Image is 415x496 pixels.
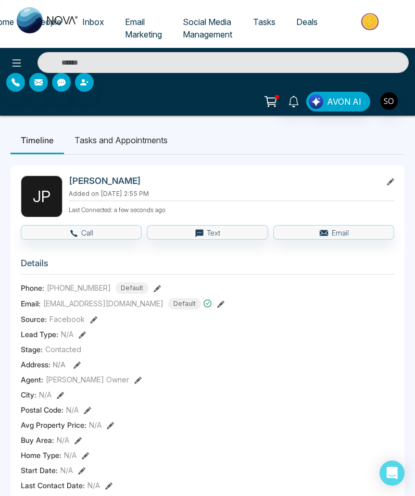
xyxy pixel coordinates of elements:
[21,344,43,355] span: Stage:
[306,92,370,111] button: AVON AI
[82,17,104,27] span: Inbox
[53,360,66,369] span: N/A
[60,465,73,476] span: N/A
[21,389,36,400] span: City :
[333,10,409,33] img: Market-place.gif
[66,404,79,415] span: N/A
[47,282,111,293] span: [PHONE_NUMBER]
[57,435,69,445] span: N/A
[21,314,47,325] span: Source:
[296,17,318,27] span: Deals
[183,17,232,40] span: Social Media Management
[35,17,61,27] span: People
[21,435,54,445] span: Buy Area :
[45,344,81,355] span: Contacted
[380,92,398,110] img: User Avatar
[21,465,58,476] span: Start Date :
[46,374,129,385] span: [PERSON_NAME] Owner
[115,12,172,44] a: Email Marketing
[69,176,378,186] h2: [PERSON_NAME]
[69,203,394,215] p: Last Connected: a few seconds ago
[69,189,394,199] p: Added on [DATE] 2:55 PM
[10,126,64,154] li: Timeline
[87,480,100,491] span: N/A
[243,12,286,32] a: Tasks
[72,12,115,32] a: Inbox
[21,419,86,430] span: Avg Property Price :
[21,329,58,340] span: Lead Type:
[327,95,361,108] span: AVON AI
[309,94,323,109] img: Lead Flow
[125,17,162,40] span: Email Marketing
[21,258,394,274] h3: Details
[24,12,72,32] a: People
[21,480,85,491] span: Last Contact Date :
[21,225,142,240] button: Call
[273,225,394,240] button: Email
[64,126,178,154] li: Tasks and Appointments
[17,7,79,33] img: Nova CRM Logo
[168,298,201,309] span: Default
[21,298,41,309] span: Email:
[89,419,102,430] span: N/A
[61,329,73,340] span: N/A
[21,374,43,385] span: Agent:
[147,225,268,240] button: Text
[64,450,77,461] span: N/A
[286,12,328,32] a: Deals
[21,282,44,293] span: Phone:
[21,359,66,370] span: Address:
[39,389,52,400] span: N/A
[21,450,61,461] span: Home Type :
[49,314,85,325] span: Facebook
[21,176,62,217] div: J P
[116,282,148,294] span: Default
[43,298,164,309] span: [EMAIL_ADDRESS][DOMAIN_NAME]
[172,12,243,44] a: Social Media Management
[380,461,405,486] div: Open Intercom Messenger
[21,404,64,415] span: Postal Code :
[253,17,275,27] span: Tasks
